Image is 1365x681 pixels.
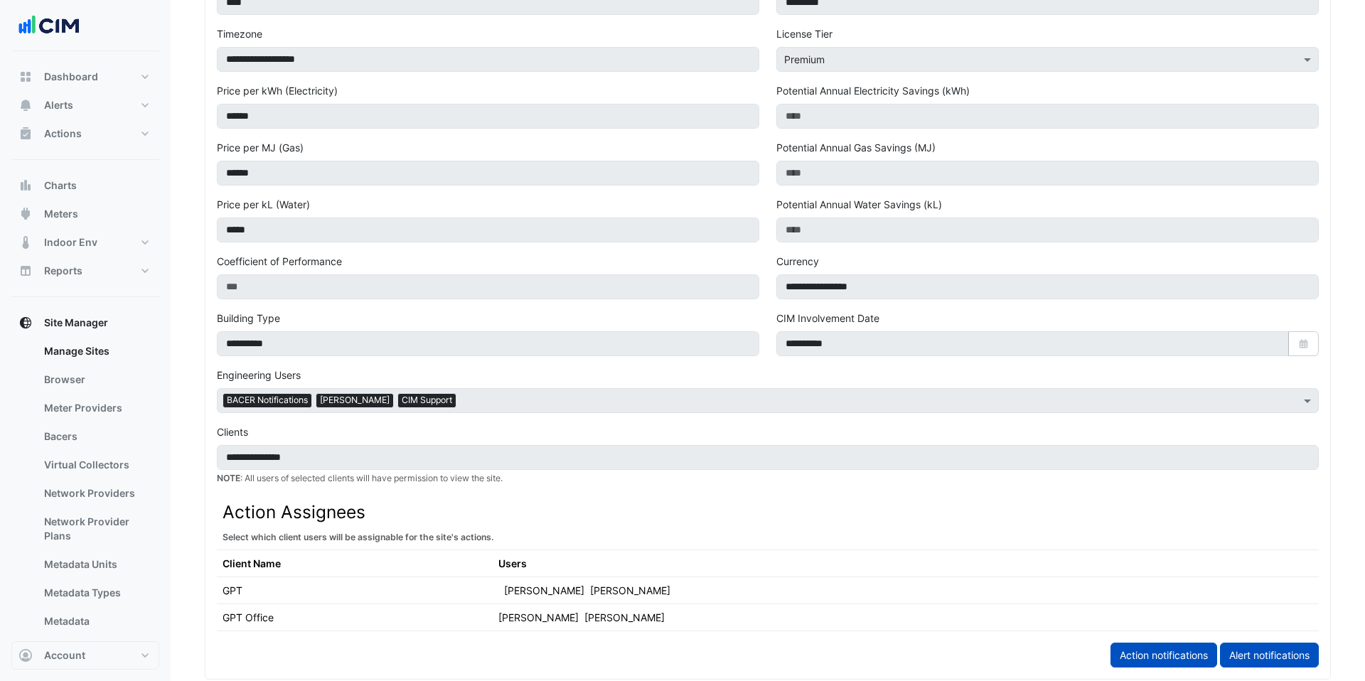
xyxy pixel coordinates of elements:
[33,508,159,550] a: Network Provider Plans
[223,394,311,407] span: BACER Notifications
[584,610,665,625] div: [PERSON_NAME]
[44,98,73,112] span: Alerts
[18,70,33,84] app-icon: Dashboard
[44,70,98,84] span: Dashboard
[1110,643,1217,667] a: Action notifications
[18,264,33,278] app-icon: Reports
[223,610,274,625] div: GPT Office
[18,207,33,221] app-icon: Meters
[11,63,159,91] button: Dashboard
[590,583,670,598] div: [PERSON_NAME]
[18,235,33,250] app-icon: Indoor Env
[11,171,159,200] button: Charts
[18,127,33,141] app-icon: Actions
[44,316,108,330] span: Site Manager
[398,394,456,407] span: CIM Support
[217,197,310,212] label: Price per kL (Water)
[217,473,503,483] small: : All users of selected clients will have permission to view the site.
[11,228,159,257] button: Indoor Env
[33,365,159,394] a: Browser
[11,257,159,285] button: Reports
[217,311,280,326] label: Building Type
[776,254,819,269] label: Currency
[11,119,159,148] button: Actions
[504,583,584,598] div: [PERSON_NAME]
[217,424,248,439] label: Clients
[11,309,159,337] button: Site Manager
[217,473,240,483] strong: NOTE
[44,207,78,221] span: Meters
[44,178,77,193] span: Charts
[498,610,579,625] div: [PERSON_NAME]
[11,200,159,228] button: Meters
[18,316,33,330] app-icon: Site Manager
[17,11,81,40] img: Company Logo
[776,197,942,212] label: Potential Annual Water Savings (kL)
[33,422,159,451] a: Bacers
[11,91,159,119] button: Alerts
[44,235,97,250] span: Indoor Env
[1220,643,1319,667] a: Alert notifications
[776,26,833,41] label: License Tier
[217,550,493,577] th: Client Name
[217,26,262,41] label: Timezone
[217,368,301,382] label: Engineering Users
[18,178,33,193] app-icon: Charts
[223,532,494,542] small: Select which client users will be assignable for the site's actions.
[776,311,879,326] label: CIM Involvement Date
[33,451,159,479] a: Virtual Collectors
[33,394,159,422] a: Meter Providers
[44,648,85,663] span: Account
[44,127,82,141] span: Actions
[776,83,970,98] label: Potential Annual Electricity Savings (kWh)
[33,479,159,508] a: Network Providers
[33,579,159,607] a: Metadata Types
[217,83,338,98] label: Price per kWh (Electricity)
[316,394,393,407] span: [PERSON_NAME]
[776,140,936,155] label: Potential Annual Gas Savings (MJ)
[493,550,1044,577] th: Users
[44,264,82,278] span: Reports
[33,337,159,365] a: Manage Sites
[33,607,159,636] a: Metadata
[18,98,33,112] app-icon: Alerts
[11,641,159,670] button: Account
[33,636,159,664] a: Meters
[223,502,1313,522] h3: Action Assignees
[217,254,342,269] label: Coefficient of Performance
[223,583,242,598] div: GPT
[33,550,159,579] a: Metadata Units
[217,140,304,155] label: Price per MJ (Gas)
